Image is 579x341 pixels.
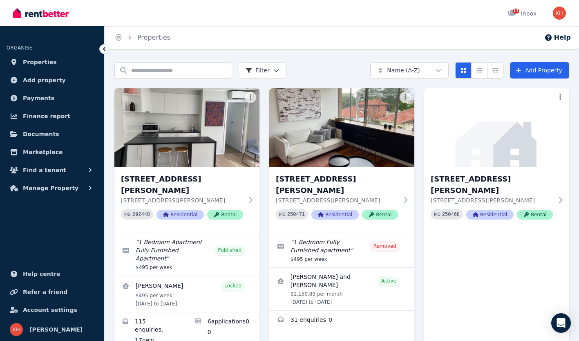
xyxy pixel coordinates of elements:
[544,33,571,43] button: Help
[269,88,414,167] img: 12/37-41 Margaret Street, South Yarra
[7,144,98,160] a: Marketplace
[23,147,63,157] span: Marketplace
[7,108,98,124] a: Finance report
[7,54,98,70] a: Properties
[466,210,514,220] span: Residential
[269,311,414,330] a: Enquiries for 12/37-41 Margaret Street, South Yarra
[245,92,256,103] button: More options
[276,173,398,196] h3: [STREET_ADDRESS][PERSON_NAME]
[554,92,566,103] button: More options
[207,210,243,220] span: Rental
[10,323,23,336] img: Karla Hogg
[7,90,98,106] a: Payments
[276,196,398,204] p: [STREET_ADDRESS][PERSON_NAME]
[431,173,553,196] h3: [STREET_ADDRESS][PERSON_NAME]
[424,88,569,167] img: 37-41 Margaret Street, South Yarra
[23,93,54,103] span: Payments
[23,111,70,121] span: Finance report
[23,75,66,85] span: Add property
[424,88,569,233] a: 37-41 Margaret Street, South Yarra[STREET_ADDRESS][PERSON_NAME][STREET_ADDRESS][PERSON_NAME]PID 2...
[7,45,32,51] span: ORGANISE
[362,210,398,220] span: Rental
[29,325,83,334] span: [PERSON_NAME]
[434,212,440,217] small: PID
[455,62,503,79] div: View options
[7,126,98,142] a: Documents
[23,269,60,279] span: Help centre
[508,9,537,18] div: Inbox
[455,62,472,79] button: Card view
[517,210,553,220] span: Rental
[121,196,243,204] p: [STREET_ADDRESS][PERSON_NAME]
[105,26,180,49] nav: Breadcrumb
[23,305,77,315] span: Account settings
[7,302,98,318] a: Account settings
[487,62,503,79] button: Expanded list view
[279,212,286,217] small: PID
[137,34,170,41] a: Properties
[287,212,305,218] code: 250471
[510,62,569,79] a: Add Property
[513,9,519,13] span: 17
[269,268,414,310] a: View details for Pranisha Rai and Samuel Laird
[387,66,420,74] span: Name (A-Z)
[7,162,98,178] button: Find a tenant
[553,7,566,20] img: Karla Hogg
[114,88,259,233] a: 6/130 Williams Road, Prahran[STREET_ADDRESS][PERSON_NAME][STREET_ADDRESS][PERSON_NAME]PID 292448R...
[23,129,59,139] span: Documents
[239,62,286,79] button: Filter
[23,183,78,193] span: Manage Property
[400,92,411,103] button: More options
[442,212,460,218] code: 250468
[269,88,414,233] a: 12/37-41 Margaret Street, South Yarra[STREET_ADDRESS][PERSON_NAME][STREET_ADDRESS][PERSON_NAME]PI...
[124,212,131,217] small: PID
[156,210,204,220] span: Residential
[551,313,571,333] div: Open Intercom Messenger
[246,66,270,74] span: Filter
[7,72,98,88] a: Add property
[269,233,414,267] a: Edit listing: 1 Bedroom Fully Furnished apartment
[114,276,259,312] a: View details for Guruchandran Anbazhagan
[370,62,449,79] button: Name (A-Z)
[114,88,259,167] img: 6/130 Williams Road, Prahran
[7,180,98,196] button: Manage Property
[23,287,67,297] span: Refer a friend
[431,196,553,204] p: [STREET_ADDRESS][PERSON_NAME]
[23,57,57,67] span: Properties
[132,212,150,218] code: 292448
[23,165,66,175] span: Find a tenant
[121,173,243,196] h3: [STREET_ADDRESS][PERSON_NAME]
[7,284,98,300] a: Refer a friend
[13,7,69,19] img: RentBetter
[311,210,359,220] span: Residential
[114,233,259,276] a: Edit listing: 1 Bedroom Apartment Fully Furnished Apartment
[7,266,98,282] a: Help centre
[471,62,487,79] button: Compact list view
